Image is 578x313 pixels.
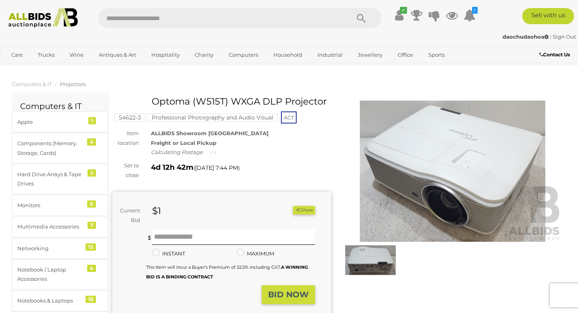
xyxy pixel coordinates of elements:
a: Trucks [33,48,60,62]
div: Apple [17,117,83,127]
a: Multimedia Accessories 7 [12,216,108,237]
strong: ALLBIDS Showroom [GEOGRAPHIC_DATA] [151,130,269,136]
a: Components (Memory, Storage, Cards) 4 [12,133,108,164]
a: daochudaohoa [503,33,550,40]
strong: daochudaohoa [503,33,549,40]
i: 1 [472,7,478,14]
a: Computers & IT [12,81,52,87]
button: Search [341,8,381,28]
div: Hard Drive Arrays & Tape Drives [17,170,83,189]
mark: 54622-3 [114,113,145,121]
mark: Professional Photography and Audio Visual [147,113,278,121]
img: small-loading.gif [210,150,216,155]
a: Apple 1 [12,111,108,133]
a: Projectors [60,81,86,87]
div: 1 [88,117,96,124]
div: Item location [106,129,145,148]
a: Contact Us [539,50,572,59]
a: Sports [423,48,450,62]
span: ( ) [193,165,240,171]
div: Components (Memory, Storage, Cards) [17,139,83,158]
span: | [550,33,552,40]
a: Hospitality [146,48,185,62]
a: [GEOGRAPHIC_DATA] [6,62,73,75]
div: Current Bid [112,206,146,225]
a: Hard Drive Arrays & Tape Drives 2 [12,164,108,195]
b: A WINNING BID IS A BINDING CONTRACT [146,264,308,279]
div: Multimedia Accessories [17,222,83,231]
a: Household [268,48,307,62]
a: Industrial [312,48,348,62]
div: 6 [87,200,96,208]
i: ✔ [400,7,407,14]
a: ✔ [393,8,405,23]
a: Antiques & Art [94,48,141,62]
a: 54622-3 [114,114,145,121]
div: Notebook / Laptop Accessories [17,265,83,284]
a: Wine [64,48,89,62]
img: Optoma (W515T) WXGA DLP Projector [345,244,396,276]
div: 7 [88,222,96,229]
span: ACT [281,111,297,124]
strong: Freight or Local Pickup [151,140,216,146]
div: Networking [17,244,83,253]
div: 4 [87,265,96,272]
h1: Optoma (W515T) WXGA DLP Projector [116,97,329,107]
a: Office [393,48,418,62]
a: Notebook / Laptop Accessories 4 [12,259,108,290]
span: [DATE] 7:44 PM [195,164,238,171]
a: Notebooks & Laptops 15 [12,290,108,311]
i: Calculating Postage [151,149,203,155]
a: Sell with us [522,8,574,24]
a: Jewellery [352,48,388,62]
button: Share [293,206,315,214]
div: 4 [87,138,96,146]
a: Cars [6,48,28,62]
h2: Computers & IT [20,102,100,111]
img: Allbids.com.au [4,8,82,28]
div: 2 [88,169,96,177]
li: Watch this item [284,206,292,214]
a: Professional Photography and Audio Visual [147,114,278,121]
div: Monitors [17,201,83,210]
div: 15 [85,296,96,303]
div: Set to close [106,161,145,180]
a: Networking 12 [12,238,108,259]
strong: BID NOW [268,290,309,299]
div: 12 [85,243,96,251]
label: INSTANT [152,249,185,258]
b: Contact Us [539,51,570,58]
small: This Item will incur a Buyer's Premium of 22.5% including GST. [146,264,308,279]
strong: $1 [152,205,161,216]
a: Sign Out [553,33,576,40]
a: 1 [464,8,476,23]
div: Notebooks & Laptops [17,296,83,305]
label: MAXIMUM [237,249,274,258]
strong: 4d 12h 42m [151,163,193,172]
a: Monitors 6 [12,195,108,216]
a: Computers [224,48,263,62]
img: Optoma (W515T) WXGA DLP Projector [343,101,562,242]
a: Charity [189,48,219,62]
button: BID NOW [262,285,315,304]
